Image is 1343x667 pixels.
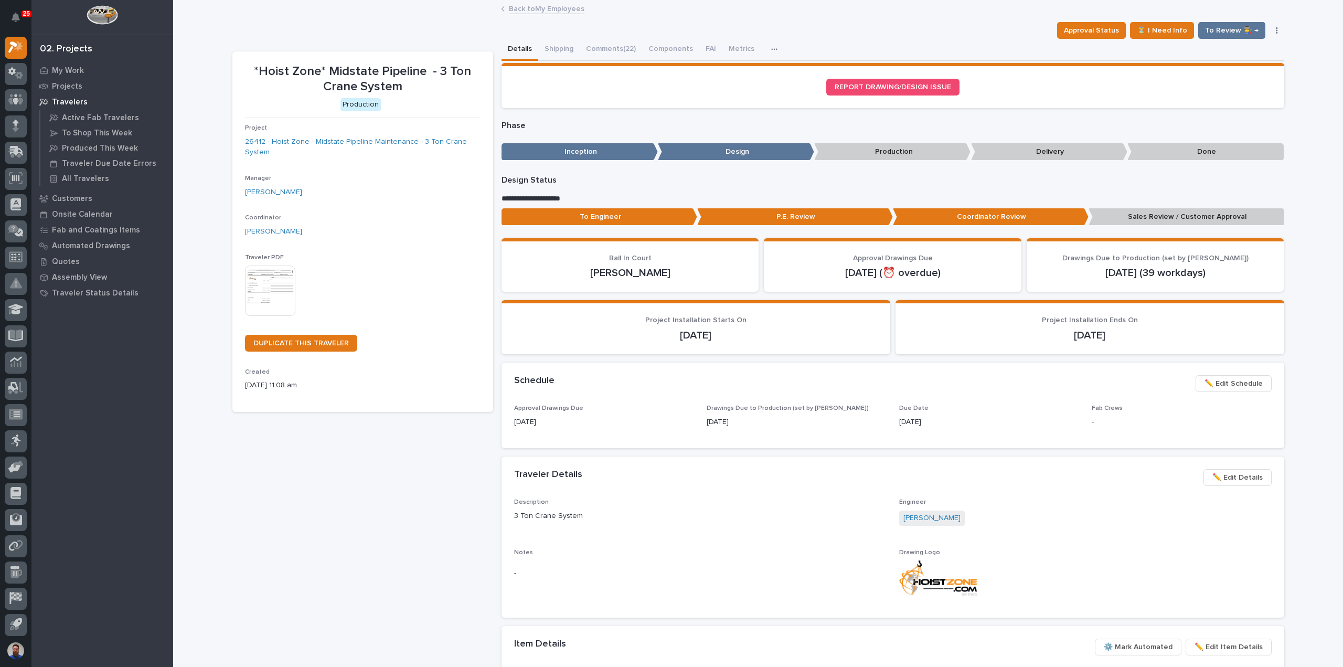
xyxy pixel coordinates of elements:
[814,143,971,161] p: Production
[245,380,481,391] p: [DATE] 11:08 am
[899,549,940,556] span: Drawing Logo
[699,39,722,61] button: FAI
[502,121,1284,131] p: Phase
[1205,24,1259,37] span: To Review 👨‍🏭 →
[609,255,652,262] span: Ball In Court
[1104,641,1173,653] span: ⚙️ Mark Automated
[1064,24,1119,37] span: Approval Status
[245,187,302,198] a: [PERSON_NAME]
[1089,208,1284,226] p: Sales Review / Customer Approval
[1212,471,1263,484] span: ✏️ Edit Details
[642,39,699,61] button: Components
[31,62,173,78] a: My Work
[40,156,173,171] a: Traveler Due Date Errors
[509,2,584,14] a: Back toMy Employees
[1057,22,1126,39] button: Approval Status
[5,640,27,662] button: users-avatar
[52,241,130,251] p: Automated Drawings
[31,206,173,222] a: Onsite Calendar
[502,39,538,61] button: Details
[707,417,887,428] p: [DATE]
[253,340,349,347] span: DUPLICATE THIS TRAVELER
[908,329,1272,342] p: [DATE]
[899,560,978,597] img: udmB9DpPRFGJ36gUk5LHjBJ-pGtetcnISXxgIOJaH7Q
[62,159,156,168] p: Traveler Due Date Errors
[23,10,30,17] p: 25
[645,316,747,324] span: Project Installation Starts On
[52,66,84,76] p: My Work
[31,238,173,253] a: Automated Drawings
[538,39,580,61] button: Shipping
[1042,316,1138,324] span: Project Installation Ends On
[514,511,887,522] p: 3 Ton Crane System
[245,335,357,352] a: DUPLICATE THIS TRAVELER
[31,78,173,94] a: Projects
[40,110,173,125] a: Active Fab Travelers
[1095,639,1181,655] button: ⚙️ Mark Automated
[1092,405,1123,411] span: Fab Crews
[31,94,173,110] a: Travelers
[835,83,951,91] span: REPORT DRAWING/DESIGN ISSUE
[1196,375,1272,392] button: ✏️ Edit Schedule
[245,369,270,375] span: Created
[502,175,1284,185] p: Design Status
[514,549,533,556] span: Notes
[1130,22,1194,39] button: ⏳ I Need Info
[853,255,933,262] span: Approval Drawings Due
[245,136,481,158] a: 26412 - Hoist Zone - Midstate Pipeline Maintenance - 3 Ton Crane System
[1198,22,1265,39] button: To Review 👨‍🏭 →
[62,129,132,138] p: To Shop This Week
[40,44,92,55] div: 02. Projects
[514,639,566,650] h2: Item Details
[245,226,302,237] a: [PERSON_NAME]
[40,171,173,186] a: All Travelers
[1186,639,1272,655] button: ✏️ Edit Item Details
[40,125,173,140] a: To Shop This Week
[245,255,284,261] span: Traveler PDF
[658,143,814,161] p: Design
[5,6,27,28] button: Notifications
[245,125,267,131] span: Project
[514,375,555,387] h2: Schedule
[1127,143,1284,161] p: Done
[31,222,173,238] a: Fab and Coatings Items
[52,226,140,235] p: Fab and Coatings Items
[899,405,929,411] span: Due Date
[31,253,173,269] a: Quotes
[62,144,138,153] p: Produced This Week
[52,257,80,267] p: Quotes
[1062,255,1249,262] span: Drawings Due to Production (set by [PERSON_NAME])
[52,194,92,204] p: Customers
[514,568,887,579] p: -
[697,208,893,226] p: P.E. Review
[776,267,1009,279] p: [DATE] (⏰ overdue)
[1203,469,1272,486] button: ✏️ Edit Details
[707,405,869,411] span: Drawings Due to Production (set by [PERSON_NAME])
[31,269,173,285] a: Assembly View
[903,513,961,524] a: [PERSON_NAME]
[245,64,481,94] p: *Hoist Zone* Midstate Pipeline - 3 Ton Crane System
[1039,267,1272,279] p: [DATE] (39 workdays)
[899,417,1079,428] p: [DATE]
[899,499,926,505] span: Engineer
[514,499,549,505] span: Description
[245,175,271,182] span: Manager
[62,113,139,123] p: Active Fab Travelers
[31,190,173,206] a: Customers
[13,13,27,29] div: Notifications25
[52,289,138,298] p: Traveler Status Details
[514,417,694,428] p: [DATE]
[31,285,173,301] a: Traveler Status Details
[502,143,658,161] p: Inception
[1195,641,1263,653] span: ✏️ Edit Item Details
[514,469,582,481] h2: Traveler Details
[893,208,1089,226] p: Coordinator Review
[52,273,107,282] p: Assembly View
[826,79,960,96] a: REPORT DRAWING/DESIGN ISSUE
[502,208,697,226] p: To Engineer
[1092,417,1272,428] p: -
[514,267,747,279] p: [PERSON_NAME]
[580,39,642,61] button: Comments (22)
[514,329,878,342] p: [DATE]
[52,98,88,107] p: Travelers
